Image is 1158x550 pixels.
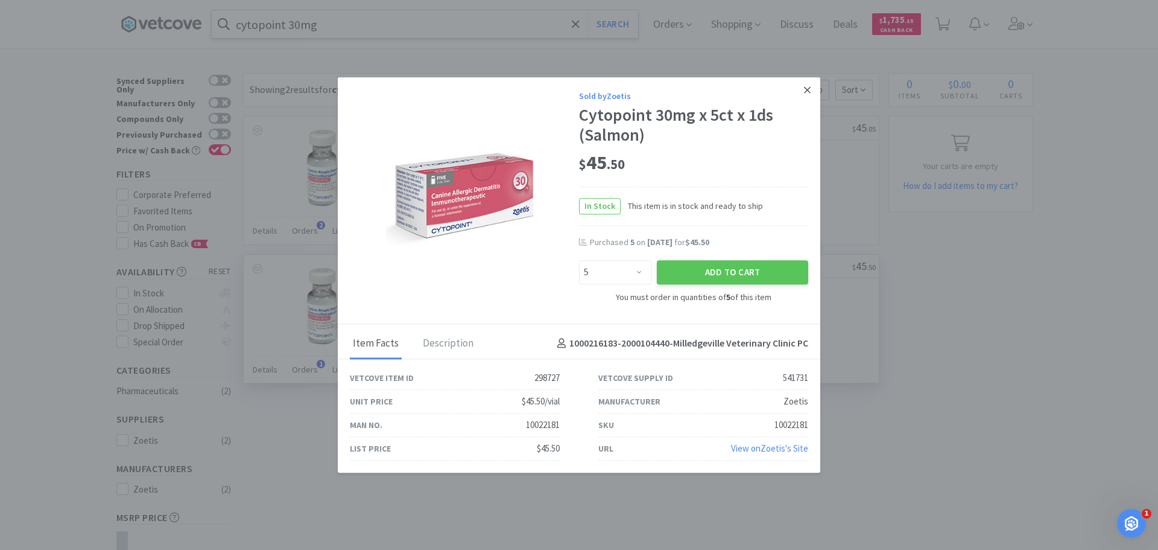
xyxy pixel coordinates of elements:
[607,156,625,173] span: . 50
[783,394,808,409] div: Zoetis
[579,156,586,173] span: $
[579,89,808,103] div: Sold by Zoetis
[598,442,613,455] div: URL
[420,329,476,359] div: Description
[621,199,763,213] span: This item is in stock and ready to ship
[350,395,393,408] div: Unit Price
[579,291,808,304] div: You must order in quantities of of this item
[1117,509,1146,538] iframe: Intercom live chat
[522,394,560,409] div: $45.50/vial
[350,329,402,359] div: Item Facts
[783,371,808,385] div: 541731
[526,418,560,432] div: 10022181
[579,105,808,145] div: Cytopoint 30mg x 5ct x 1ds (Salmon)
[598,395,660,408] div: Manufacturer
[630,237,634,248] span: 5
[598,418,614,432] div: SKU
[580,199,620,214] span: In Stock
[552,336,808,352] h4: 1000216183-2000104440 - Milledgeville Veterinary Clinic PC
[534,371,560,385] div: 298727
[647,237,672,248] span: [DATE]
[350,418,382,432] div: Man No.
[731,443,808,454] a: View onZoetis's Site
[657,261,808,285] button: Add to Cart
[685,237,709,248] span: $45.50
[386,118,543,275] img: 69894a3c7d5a4dd096f1abf43bd68f98_541731.jpeg
[598,371,673,385] div: Vetcove Supply ID
[590,237,808,249] div: Purchased on for
[350,371,414,385] div: Vetcove Item ID
[1142,509,1151,519] span: 1
[726,292,730,303] strong: 5
[350,442,391,455] div: List Price
[579,150,625,174] span: 45
[774,418,808,432] div: 10022181
[537,441,560,456] div: $45.50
